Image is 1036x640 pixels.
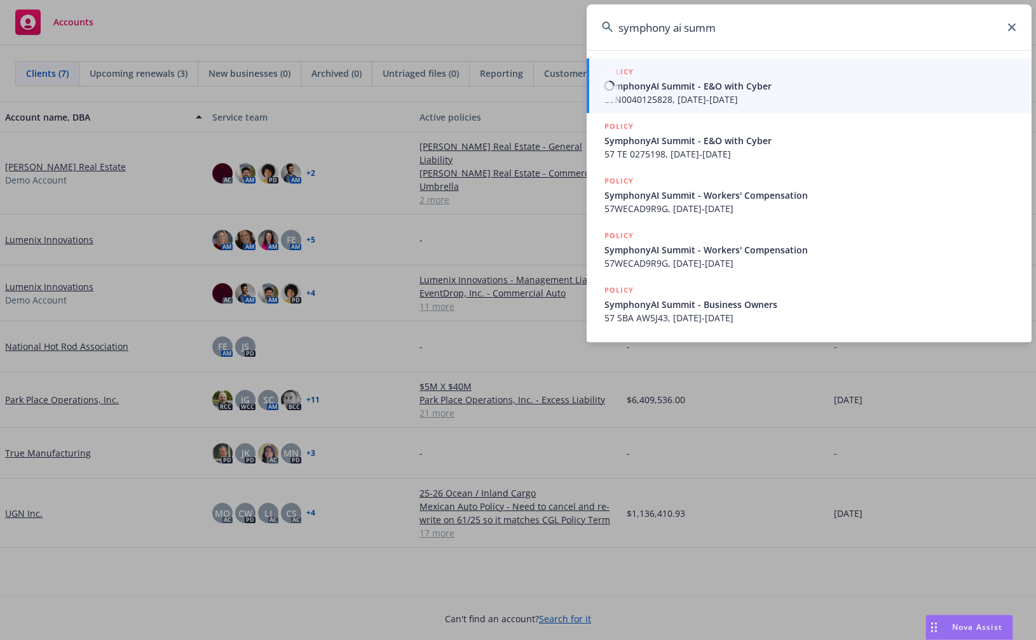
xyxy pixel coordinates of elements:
[604,189,1016,202] span: SymphonyAI Summit - Workers' Compensation
[587,58,1032,113] a: POLICYSymphonyAI Summit - E&O with CyberESN0040125828, [DATE]-[DATE]
[587,4,1032,50] input: Search...
[587,168,1032,222] a: POLICYSymphonyAI Summit - Workers' Compensation57WECAD9R9G, [DATE]-[DATE]
[926,615,942,639] div: Drag to move
[604,202,1016,215] span: 57WECAD9R9G, [DATE]-[DATE]
[604,65,634,78] h5: POLICY
[604,134,1016,147] span: SymphonyAI Summit - E&O with Cyber
[587,113,1032,168] a: POLICYSymphonyAI Summit - E&O with Cyber57 TE 0275198, [DATE]-[DATE]
[604,79,1016,93] span: SymphonyAI Summit - E&O with Cyber
[604,257,1016,270] span: 57WECAD9R9G, [DATE]-[DATE]
[604,311,1016,324] span: 57 SBA AW5J43, [DATE]-[DATE]
[587,277,1032,331] a: POLICYSymphonyAI Summit - Business Owners57 SBA AW5J43, [DATE]-[DATE]
[604,243,1016,257] span: SymphonyAI Summit - Workers' Compensation
[604,298,1016,311] span: SymphonyAI Summit - Business Owners
[604,284,634,297] h5: POLICY
[952,622,1002,632] span: Nova Assist
[604,147,1016,161] span: 57 TE 0275198, [DATE]-[DATE]
[587,222,1032,277] a: POLICYSymphonyAI Summit - Workers' Compensation57WECAD9R9G, [DATE]-[DATE]
[604,120,634,133] h5: POLICY
[604,229,634,242] h5: POLICY
[925,615,1013,640] button: Nova Assist
[604,175,634,187] h5: POLICY
[604,93,1016,106] span: ESN0040125828, [DATE]-[DATE]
